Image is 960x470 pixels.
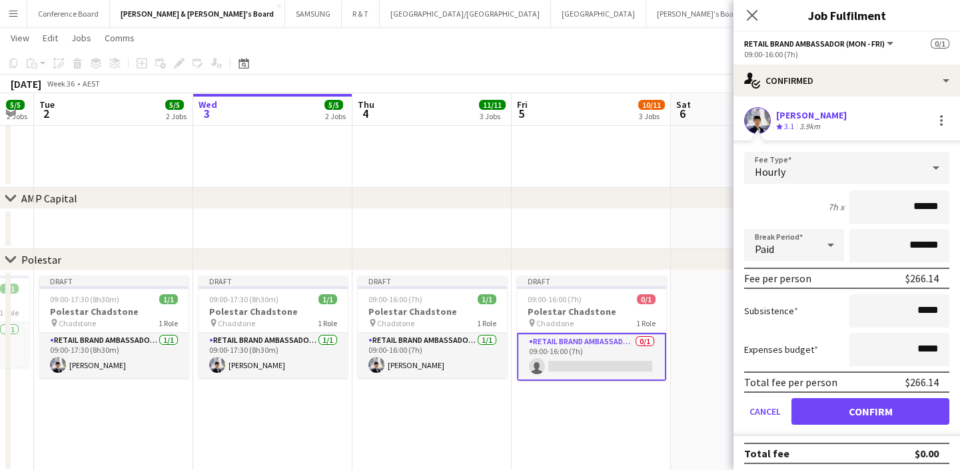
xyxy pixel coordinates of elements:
div: Total fee [744,447,789,460]
span: Thu [358,99,374,111]
div: Draft [39,276,189,286]
app-job-card: Draft09:00-17:30 (8h30m)1/1Polestar Chadstone Chadstone1 RoleRETAIL Brand Ambassador (Mon - Fri)1... [39,276,189,378]
span: 09:00-16:00 (7h) [368,294,422,304]
span: Comms [105,32,135,44]
button: RETAIL Brand Ambassador (Mon - Fri) [744,39,895,49]
button: Cancel [744,398,786,425]
label: Subsistence [744,305,798,317]
span: 09:00-17:30 (8h30m) [50,294,119,304]
a: View [5,29,35,47]
span: 0/1 [637,294,656,304]
a: Jobs [66,29,97,47]
span: View [11,32,29,44]
span: 5/5 [324,100,343,110]
button: [PERSON_NAME] & [PERSON_NAME]'s Board [110,1,285,27]
label: Expenses budget [744,344,818,355]
div: 2 Jobs [166,111,187,121]
span: 1 Role [477,318,496,328]
span: 4 [356,106,374,121]
span: Chadstone [377,318,414,328]
span: Chadstone [536,318,574,328]
span: 11/11 [479,100,506,110]
div: Draft [199,276,348,286]
div: Polestar [21,253,61,266]
div: Fee per person [744,272,811,285]
span: 1/1 [478,294,496,304]
span: Jobs [71,32,91,44]
span: 1 Role [636,318,656,328]
span: 1/1 [318,294,337,304]
span: 0/1 [931,39,949,49]
div: [PERSON_NAME] [776,109,847,121]
app-job-card: Draft09:00-16:00 (7h)1/1Polestar Chadstone Chadstone1 RoleRETAIL Brand Ambassador (Mon - Fri)1/10... [358,276,507,378]
span: Tue [39,99,55,111]
app-card-role: RETAIL Brand Ambassador (Mon - Fri)1/109:00-16:00 (7h)[PERSON_NAME] [358,333,507,378]
app-card-role: RETAIL Brand Ambassador (Mon - Fri)1/109:00-17:30 (8h30m)[PERSON_NAME] [199,333,348,378]
app-card-role: RETAIL Brand Ambassador (Mon - Fri)0/109:00-16:00 (7h) [517,333,666,381]
div: [DATE] [11,77,41,91]
app-card-role: RETAIL Brand Ambassador (Mon - Fri)1/109:00-17:30 (8h30m)[PERSON_NAME] [39,333,189,378]
span: Sat [676,99,691,111]
span: Wed [199,99,217,111]
span: Edit [43,32,58,44]
div: 3 Jobs [480,111,505,121]
span: 5 [515,106,528,121]
button: Confirm [791,398,949,425]
span: Chadstone [218,318,255,328]
span: 09:00-17:30 (8h30m) [209,294,278,304]
span: 2 [37,106,55,121]
button: [PERSON_NAME]'s Board [646,1,752,27]
span: 1 Role [318,318,337,328]
div: $0.00 [915,447,939,460]
span: 1 Role [159,318,178,328]
div: 2 Jobs [7,111,27,121]
div: 2 Jobs [325,111,346,121]
div: 3.9km [797,121,823,132]
div: $266.14 [905,375,939,389]
span: 10/11 [638,100,665,110]
div: AMP Capital [21,192,77,205]
div: Total fee per person [744,375,837,389]
button: [GEOGRAPHIC_DATA]/[GEOGRAPHIC_DATA] [380,1,551,27]
span: 5/5 [165,100,184,110]
h3: Polestar Chadstone [517,306,666,318]
span: 09:00-16:00 (7h) [528,294,582,304]
h3: Polestar Chadstone [358,306,507,318]
div: $266.14 [905,272,939,285]
div: Draft [358,276,507,286]
span: RETAIL Brand Ambassador (Mon - Fri) [744,39,885,49]
span: 3.1 [784,121,794,131]
span: 3 [197,106,217,121]
button: R & T [342,1,380,27]
h3: Job Fulfilment [733,7,960,24]
app-job-card: Draft09:00-17:30 (8h30m)1/1Polestar Chadstone Chadstone1 RoleRETAIL Brand Ambassador (Mon - Fri)1... [199,276,348,378]
div: 3 Jobs [639,111,664,121]
a: Comms [99,29,140,47]
app-job-card: Draft09:00-16:00 (7h)0/1Polestar Chadstone Chadstone1 RoleRETAIL Brand Ambassador (Mon - Fri)0/10... [517,276,666,381]
h3: Polestar Chadstone [39,306,189,318]
div: 09:00-16:00 (7h) [744,49,949,59]
div: 7h x [828,201,844,213]
button: SAMSUNG [285,1,342,27]
h3: Polestar Chadstone [199,306,348,318]
span: Hourly [755,165,785,178]
button: [GEOGRAPHIC_DATA] [551,1,646,27]
span: Fri [517,99,528,111]
div: AEST [83,79,100,89]
span: 6 [674,106,691,121]
div: Draft [517,276,666,286]
button: Conference Board [27,1,110,27]
div: Confirmed [733,65,960,97]
span: 5/5 [6,100,25,110]
a: Edit [37,29,63,47]
span: Paid [755,242,774,256]
span: Chadstone [59,318,96,328]
span: Week 36 [44,79,77,89]
span: 1/1 [159,294,178,304]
